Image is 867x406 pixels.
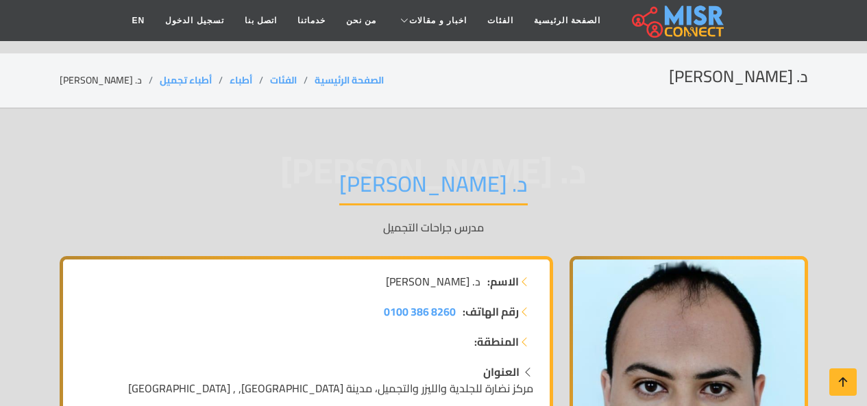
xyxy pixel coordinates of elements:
strong: المنطقة: [474,333,519,350]
a: أطباء [230,71,252,89]
strong: رقم الهاتف: [463,303,519,320]
a: الصفحة الرئيسية [524,8,611,34]
strong: الاسم: [487,273,519,290]
h2: د. [PERSON_NAME] [669,67,808,87]
span: اخبار و مقالات [409,14,467,27]
a: من نحن [336,8,387,34]
a: الصفحة الرئيسية [315,71,384,89]
span: ‎0100 386 8260 [384,301,456,322]
a: الفئات [477,8,524,34]
a: الفئات [270,71,297,89]
a: أطباء تجميل [160,71,212,89]
a: تسجيل الدخول [155,8,234,34]
a: EN [122,8,156,34]
span: د. [PERSON_NAME] [386,273,480,290]
img: main.misr_connect [632,3,724,38]
a: خدماتنا [287,8,336,34]
li: د. [PERSON_NAME] [60,73,160,88]
p: مدرس جراحات التجميل [60,219,808,236]
a: اتصل بنا [234,8,287,34]
h1: د. [PERSON_NAME] [339,170,528,205]
a: ‎0100 386 8260 [384,303,456,320]
strong: العنوان [483,361,520,382]
span: مركز نضارة للجلدية والليزر والتجميل، مدينة [GEOGRAPHIC_DATA], , [GEOGRAPHIC_DATA] [128,378,533,398]
a: اخبار و مقالات [387,8,477,34]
